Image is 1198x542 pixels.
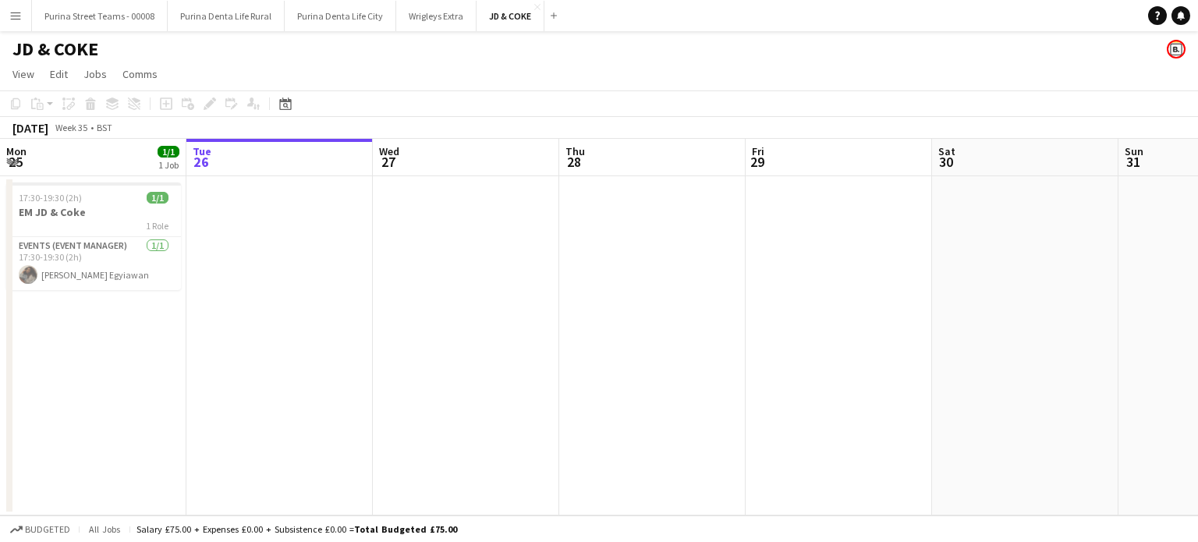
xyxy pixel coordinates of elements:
[146,220,168,232] span: 1 Role
[50,67,68,81] span: Edit
[168,1,285,31] button: Purina Denta Life Rural
[565,144,585,158] span: Thu
[51,122,90,133] span: Week 35
[147,192,168,204] span: 1/1
[158,146,179,158] span: 1/1
[12,120,48,136] div: [DATE]
[6,237,181,290] app-card-role: Events (Event Manager)1/117:30-19:30 (2h)[PERSON_NAME] Egyiawan
[6,144,27,158] span: Mon
[6,182,181,290] app-job-card: 17:30-19:30 (2h)1/1EM JD & Coke1 RoleEvents (Event Manager)1/117:30-19:30 (2h)[PERSON_NAME] Egyiawan
[116,64,164,84] a: Comms
[25,524,70,535] span: Budgeted
[377,153,399,171] span: 27
[4,153,27,171] span: 25
[190,153,211,171] span: 26
[752,144,764,158] span: Fri
[563,153,585,171] span: 28
[1122,153,1143,171] span: 31
[1125,144,1143,158] span: Sun
[122,67,158,81] span: Comms
[97,122,112,133] div: BST
[1167,40,1186,58] app-user-avatar: Bounce Activations Ltd
[396,1,477,31] button: Wrigleys Extra
[77,64,113,84] a: Jobs
[193,144,211,158] span: Tue
[936,153,955,171] span: 30
[938,144,955,158] span: Sat
[12,67,34,81] span: View
[44,64,74,84] a: Edit
[477,1,544,31] button: JD & COKE
[379,144,399,158] span: Wed
[354,523,457,535] span: Total Budgeted £75.00
[32,1,168,31] button: Purina Street Teams - 00008
[19,192,82,204] span: 17:30-19:30 (2h)
[6,205,181,219] h3: EM JD & Coke
[83,67,107,81] span: Jobs
[6,64,41,84] a: View
[12,37,98,61] h1: JD & COKE
[750,153,764,171] span: 29
[86,523,123,535] span: All jobs
[136,523,457,535] div: Salary £75.00 + Expenses £0.00 + Subsistence £0.00 =
[8,521,73,538] button: Budgeted
[158,159,179,171] div: 1 Job
[285,1,396,31] button: Purina Denta Life City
